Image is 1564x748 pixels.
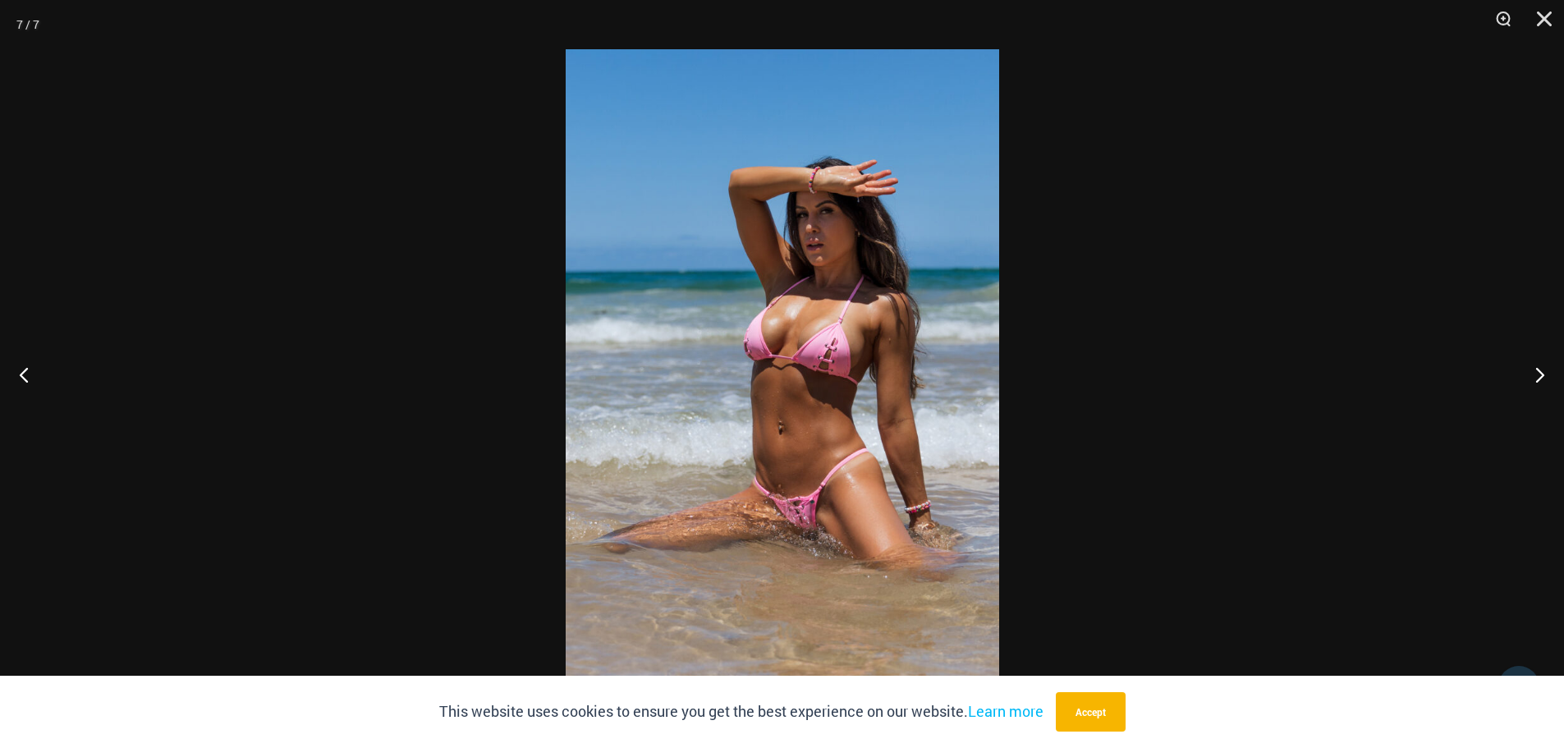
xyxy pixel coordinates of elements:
p: This website uses cookies to ensure you get the best experience on our website. [439,700,1043,724]
button: Accept [1056,692,1126,732]
img: Link Pop Pink 3070 Top 4855 Bottom 04 [566,49,999,699]
a: Learn more [968,701,1043,721]
div: 7 / 7 [16,12,39,37]
button: Next [1502,333,1564,415]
